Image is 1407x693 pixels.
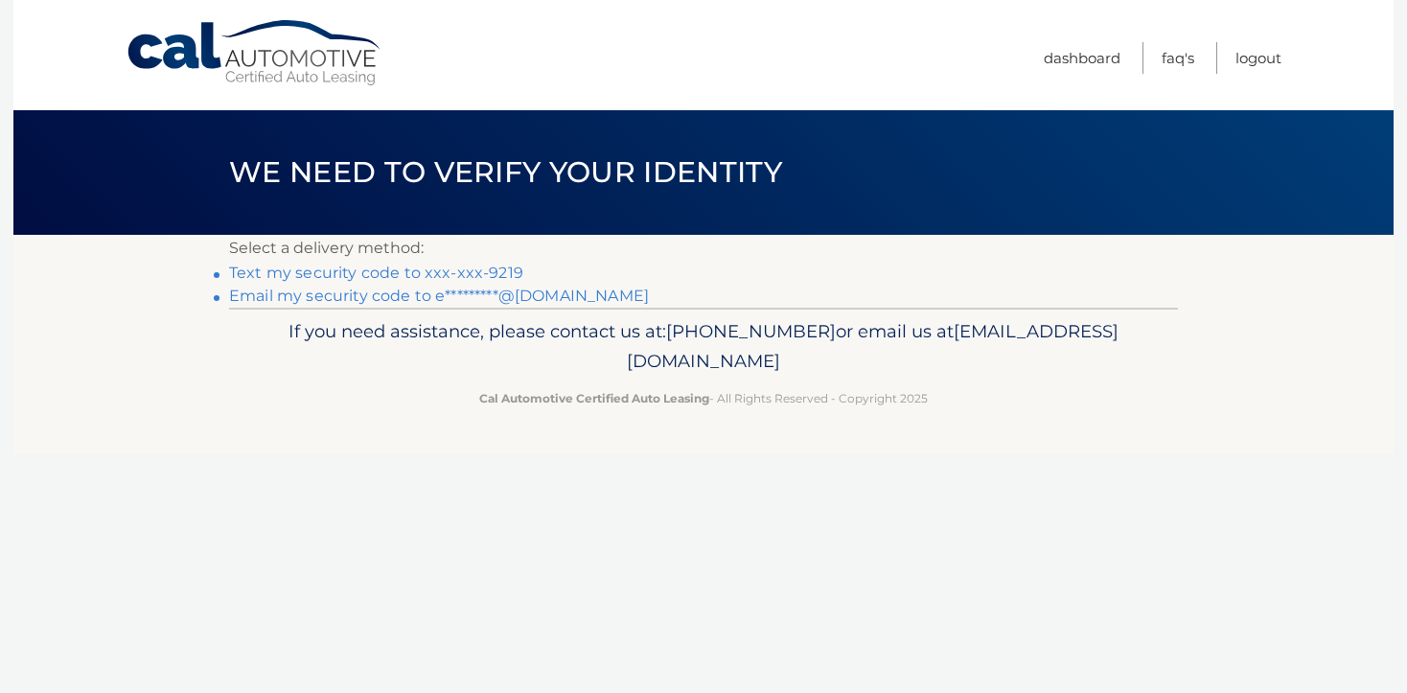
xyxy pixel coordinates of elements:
[229,154,782,190] span: We need to verify your identity
[229,287,649,305] a: Email my security code to e*********@[DOMAIN_NAME]
[1235,42,1281,74] a: Logout
[1044,42,1120,74] a: Dashboard
[229,264,523,282] a: Text my security code to xxx-xxx-9219
[242,316,1165,378] p: If you need assistance, please contact us at: or email us at
[126,19,384,87] a: Cal Automotive
[666,320,836,342] span: [PHONE_NUMBER]
[1162,42,1194,74] a: FAQ's
[229,235,1178,262] p: Select a delivery method:
[479,391,709,405] strong: Cal Automotive Certified Auto Leasing
[242,388,1165,408] p: - All Rights Reserved - Copyright 2025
